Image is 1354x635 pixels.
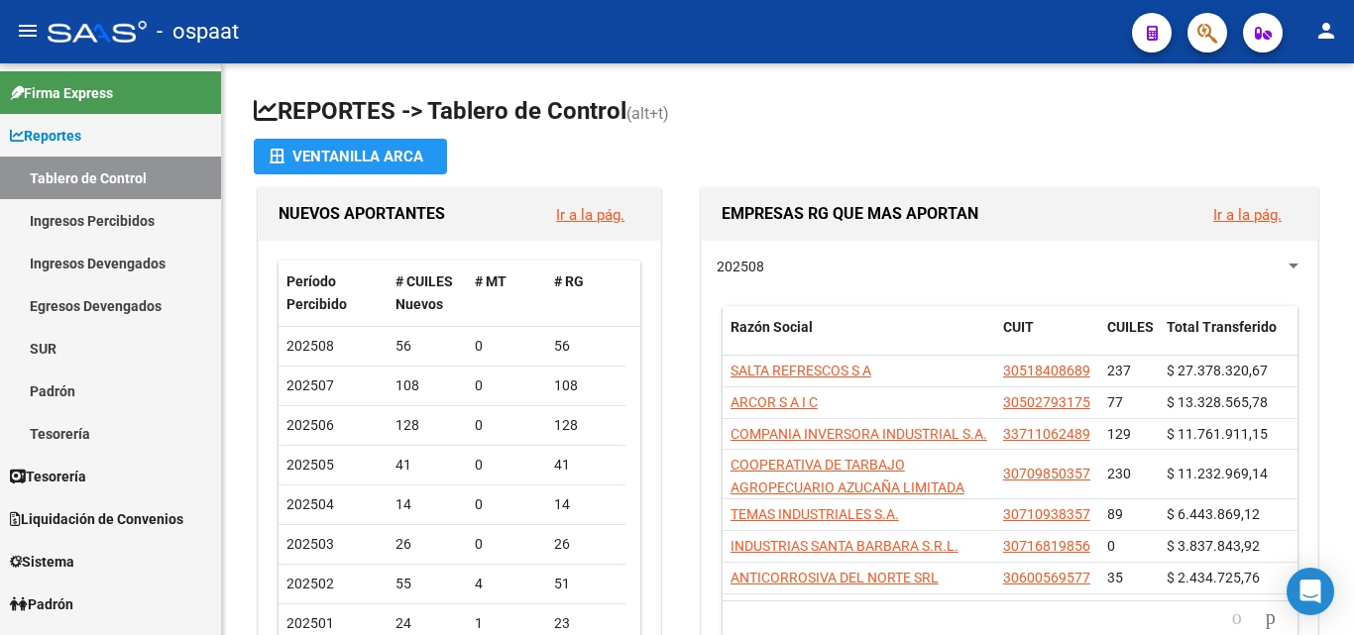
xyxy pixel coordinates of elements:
[475,335,538,358] div: 0
[1167,426,1268,442] span: $ 11.761.911,15
[395,533,459,556] div: 26
[286,377,334,393] span: 202507
[1003,506,1090,522] span: 30710938357
[16,19,40,43] mat-icon: menu
[554,454,618,476] div: 41
[1213,206,1282,224] a: Ir a la pág.
[254,95,1322,130] h1: REPORTES -> Tablero de Control
[995,306,1099,371] datatable-header-cell: CUIT
[1107,394,1123,410] span: 77
[395,573,459,595] div: 55
[286,536,334,552] span: 202503
[731,319,813,335] span: Razón Social
[395,273,453,312] span: # CUILES Nuevos
[1107,466,1131,481] span: 230
[626,104,669,123] span: (alt+t)
[1167,570,1260,585] span: $ 2.434.725,76
[286,615,334,631] span: 202501
[731,570,939,585] span: ANTICORROSIVA DEL NORTE SRL
[554,573,618,595] div: 51
[270,139,431,174] div: Ventanilla ARCA
[554,414,618,437] div: 128
[157,10,239,53] span: - ospaat
[286,496,334,512] span: 202504
[731,426,987,442] span: COMPANIA INVERSORA INDUSTRIAL S.A.
[475,573,538,595] div: 4
[1107,570,1123,585] span: 35
[1167,319,1277,335] span: Total Transferido
[475,454,538,476] div: 0
[395,335,459,358] div: 56
[1167,466,1268,481] span: $ 11.232.969,14
[10,508,183,530] span: Liquidación de Convenios
[286,457,334,473] span: 202505
[554,493,618,516] div: 14
[1257,607,1285,629] a: go to next page
[1003,394,1090,410] span: 30502793175
[723,306,995,371] datatable-header-cell: Razón Social
[1167,394,1268,410] span: $ 13.328.565,78
[395,454,459,476] div: 41
[10,466,86,487] span: Tesorería
[1167,363,1268,378] span: $ 27.378.320,67
[279,261,388,326] datatable-header-cell: Período Percibido
[395,493,459,516] div: 14
[554,533,618,556] div: 26
[10,82,113,104] span: Firma Express
[10,593,73,615] span: Padrón
[554,612,618,635] div: 23
[722,204,978,223] span: EMPRESAS RG QUE MAS APORTAN
[286,338,334,354] span: 202508
[731,457,964,495] span: COOPERATIVA DE TARBAJO AGROPECUARIO AZUCAÑA LIMITADA
[475,493,538,516] div: 0
[546,261,625,326] datatable-header-cell: # RG
[395,374,459,397] div: 108
[475,533,538,556] div: 0
[1287,568,1334,615] div: Open Intercom Messenger
[388,261,467,326] datatable-header-cell: # CUILES Nuevos
[286,576,334,591] span: 202502
[1167,506,1260,522] span: $ 6.443.869,12
[540,196,640,233] button: Ir a la pág.
[279,204,445,223] span: NUEVOS APORTANTES
[1003,538,1090,554] span: 30716819856
[1314,19,1338,43] mat-icon: person
[10,125,81,147] span: Reportes
[554,273,584,289] span: # RG
[556,206,624,224] a: Ir a la pág.
[475,374,538,397] div: 0
[475,273,507,289] span: # MT
[731,538,959,554] span: INDUSTRIAS SANTA BARBARA S.R.L.
[286,417,334,433] span: 202506
[254,139,447,174] button: Ventanilla ARCA
[731,394,818,410] span: ARCOR S A I C
[1099,306,1159,371] datatable-header-cell: CUILES
[1107,363,1131,378] span: 237
[554,335,618,358] div: 56
[395,612,459,635] div: 24
[475,612,538,635] div: 1
[1107,506,1123,522] span: 89
[395,414,459,437] div: 128
[1167,538,1260,554] span: $ 3.837.843,92
[1159,306,1298,371] datatable-header-cell: Total Transferido
[475,414,538,437] div: 0
[467,261,546,326] datatable-header-cell: # MT
[1223,607,1251,629] a: go to previous page
[1107,426,1131,442] span: 129
[1003,570,1090,585] span: 30600569577
[1107,319,1154,335] span: CUILES
[1003,319,1034,335] span: CUIT
[1003,466,1090,481] span: 30709850357
[731,363,871,378] span: SALTA REFRESCOS S A
[554,374,618,397] div: 108
[717,259,764,274] span: 202508
[1197,196,1298,233] button: Ir a la pág.
[10,551,74,573] span: Sistema
[1003,363,1090,378] span: 30518408689
[731,506,899,522] span: TEMAS INDUSTRIALES S.A.
[1107,538,1115,554] span: 0
[286,273,347,312] span: Período Percibido
[1003,426,1090,442] span: 33711062489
